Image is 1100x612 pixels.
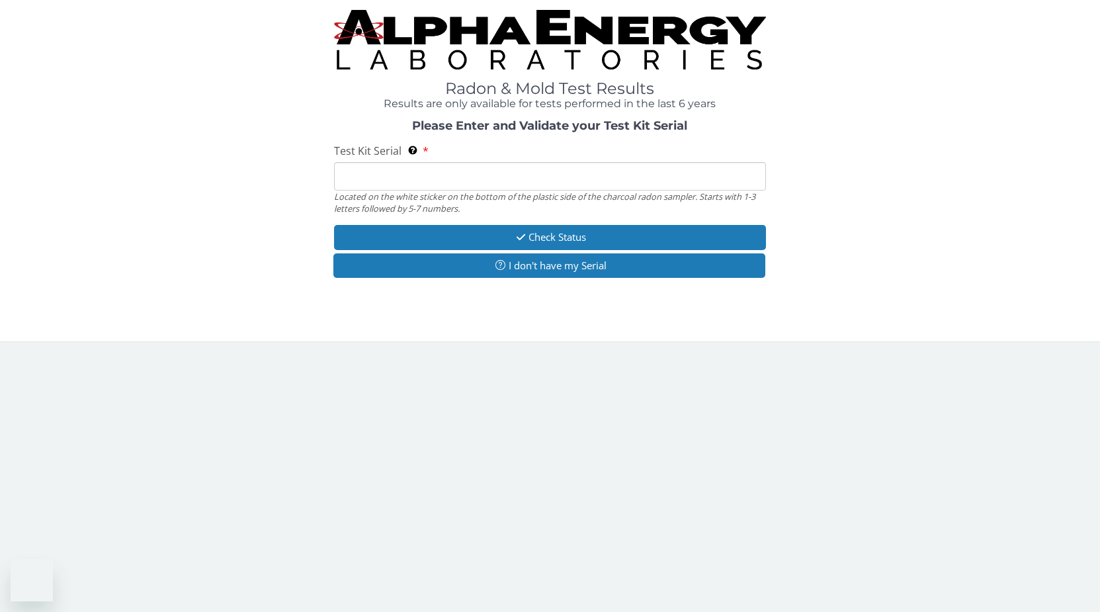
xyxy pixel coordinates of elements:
h4: Results are only available for tests performed in the last 6 years [334,98,766,110]
h1: Radon & Mold Test Results [334,80,766,97]
button: I don't have my Serial [333,253,765,278]
img: TightCrop.jpg [334,10,766,69]
strong: Please Enter and Validate your Test Kit Serial [412,118,687,133]
button: Check Status [334,225,766,249]
span: Test Kit Serial [334,144,402,158]
iframe: Button to launch messaging window [11,559,53,601]
div: Located on the white sticker on the bottom of the plastic side of the charcoal radon sampler. Sta... [334,191,766,215]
